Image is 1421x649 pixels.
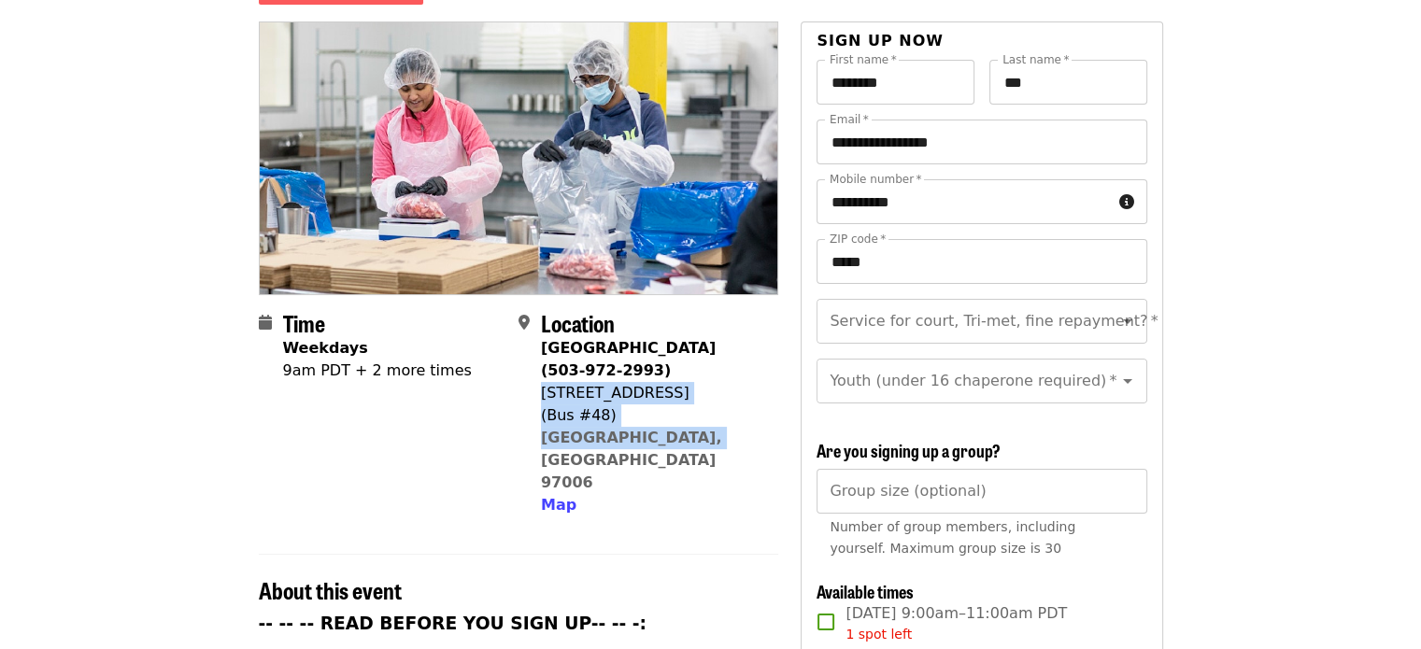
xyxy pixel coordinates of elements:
strong: Weekdays [283,339,368,357]
div: (Bus #48) [541,404,763,427]
input: Email [817,120,1146,164]
input: [object Object] [817,469,1146,514]
i: calendar icon [259,314,272,332]
button: Open [1115,308,1141,334]
strong: [GEOGRAPHIC_DATA] (503-972-2993) [541,339,716,379]
a: [GEOGRAPHIC_DATA], [GEOGRAPHIC_DATA] 97006 [541,429,722,491]
img: Oct/Nov/Dec - Beaverton: Repack/Sort (age 10+) organized by Oregon Food Bank [260,22,778,293]
span: Number of group members, including yourself. Maximum group size is 30 [830,519,1075,556]
button: Map [541,494,576,516]
div: [STREET_ADDRESS] [541,382,763,404]
input: Last name [989,60,1147,105]
span: Available times [817,579,914,603]
span: Time [283,306,325,339]
label: Last name [1002,54,1069,65]
input: Mobile number [817,179,1111,224]
label: Mobile number [830,174,921,185]
label: Email [830,114,869,125]
i: map-marker-alt icon [519,314,530,332]
input: First name [817,60,974,105]
span: Sign up now [817,32,944,49]
button: Open [1115,368,1141,394]
span: About this event [259,573,402,606]
label: ZIP code [830,233,886,245]
div: 9am PDT + 2 more times [283,360,472,382]
strong: -- -- -- READ BEFORE YOU SIGN UP-- -- -: [259,614,647,633]
span: Map [541,496,576,514]
input: ZIP code [817,239,1146,284]
label: First name [830,54,897,65]
span: [DATE] 9:00am–11:00am PDT [845,602,1067,644]
span: Location [541,306,615,339]
span: 1 spot left [845,627,912,642]
span: Are you signing up a group? [817,438,1001,462]
i: circle-info icon [1119,193,1134,211]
